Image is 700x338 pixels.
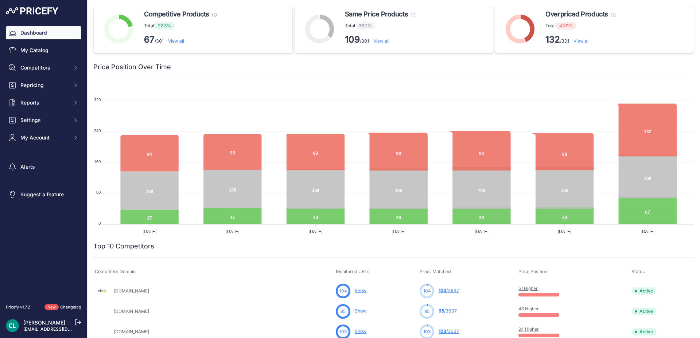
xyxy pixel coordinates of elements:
span: 103 [439,329,446,334]
a: [PERSON_NAME] [23,319,65,326]
tspan: 0 [98,221,101,225]
tspan: [DATE] [558,229,572,234]
a: Alerts [6,160,81,173]
a: 51 Higher [518,286,538,291]
span: Settings [20,117,68,124]
tspan: [DATE] [475,229,489,234]
h2: Top 10 Competitors [93,241,154,251]
span: 22.3% [154,22,175,30]
span: Monitored URLs [336,269,370,274]
a: My Catalog [6,44,81,57]
button: My Account [6,131,81,144]
p: /301 [545,34,615,46]
a: 46 Higher [518,306,539,311]
a: Dashboard [6,26,81,39]
span: New [44,304,59,310]
a: Show [355,308,366,314]
strong: 67 [144,34,155,45]
h2: Price Position Over Time [93,62,171,72]
button: Reports [6,96,81,109]
span: Price Position [518,269,547,274]
p: Total [345,22,415,30]
span: 36.2% [355,22,376,30]
a: Suggest a feature [6,188,81,201]
span: Active [631,328,657,335]
tspan: [DATE] [641,229,654,234]
tspan: 80 [96,190,101,194]
span: Competitor Domain [95,269,136,274]
a: View all [573,38,590,44]
span: Active [631,287,657,295]
p: Total [144,22,217,30]
p: /301 [144,34,217,46]
span: 103 [423,329,431,335]
tspan: 160 [94,160,101,164]
span: 104 [423,288,431,294]
span: 95 [341,308,346,315]
span: Competitive Products [144,9,209,19]
span: Same Price Products [345,9,408,19]
span: 104 [439,288,446,293]
p: /301 [345,34,415,46]
span: 103 [339,329,347,335]
span: 43.9% [556,22,576,30]
a: View all [168,38,184,44]
span: Overpriced Products [545,9,608,19]
a: View all [373,38,389,44]
a: 24 Higher [518,326,539,332]
strong: 132 [545,34,560,45]
button: Competitors [6,61,81,74]
nav: Sidebar [6,26,81,295]
a: [DOMAIN_NAME] [114,308,149,314]
span: My Account [20,134,68,141]
a: 104/3637 [439,288,459,293]
a: Show [355,288,366,293]
span: Status [631,269,645,274]
tspan: [DATE] [143,229,156,234]
span: Competitors [20,64,68,71]
a: [DOMAIN_NAME] [114,288,149,294]
p: Total [545,22,615,30]
tspan: 240 [94,129,101,133]
tspan: [DATE] [309,229,323,234]
img: Pricefy Logo [6,7,58,15]
a: [EMAIL_ADDRESS][DOMAIN_NAME] [23,326,100,332]
span: 104 [339,288,347,294]
tspan: 320 [94,98,101,102]
a: 103/3637 [439,329,459,334]
span: Prod. Matched [420,269,451,274]
tspan: [DATE] [226,229,240,234]
a: 95/3637 [439,308,457,314]
button: Repricing [6,79,81,92]
span: 95 [439,308,444,314]
div: Pricefy v1.7.2 [6,304,30,310]
span: Repricing [20,82,68,89]
span: Active [631,308,657,315]
span: 95 [424,308,429,315]
tspan: [DATE] [392,229,405,234]
span: Reports [20,99,68,106]
button: Settings [6,114,81,127]
a: Show [355,329,366,334]
a: [DOMAIN_NAME] [114,329,149,334]
strong: 109 [345,34,360,45]
a: Changelog [60,304,81,310]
